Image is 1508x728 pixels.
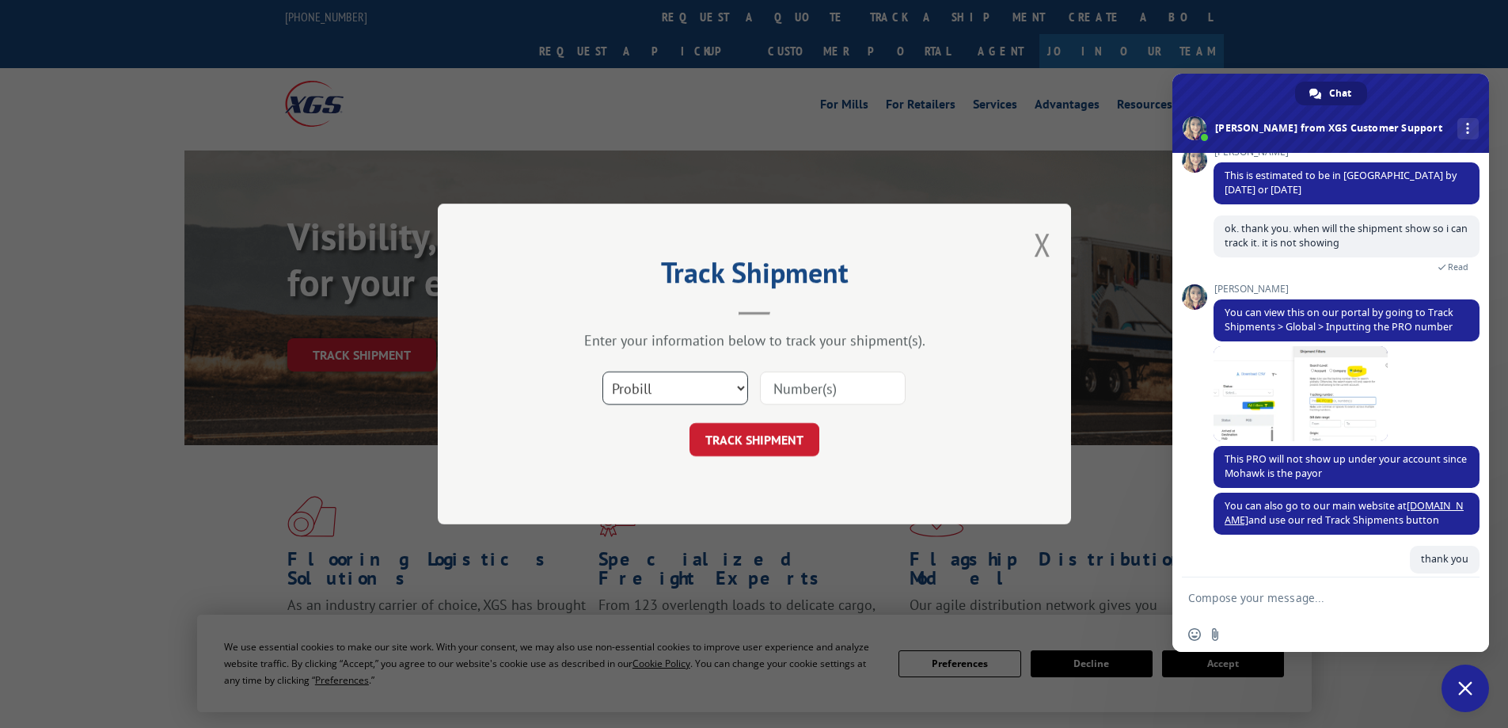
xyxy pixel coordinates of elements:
[1214,284,1480,295] span: [PERSON_NAME]
[1225,169,1457,196] span: This is estimated to be in [GEOGRAPHIC_DATA] by [DATE] or [DATE]
[517,261,992,292] h2: Track Shipment
[1225,452,1467,480] span: This PRO will not show up under your account since Mohawk is the payor
[760,372,906,405] input: Number(s)
[1188,591,1438,605] textarea: Compose your message...
[689,423,819,456] button: TRACK SHIPMENT
[1225,499,1464,527] a: [DOMAIN_NAME]
[1329,82,1351,105] span: Chat
[1188,628,1201,641] span: Insert an emoji
[1421,552,1468,566] span: thank you
[1225,222,1468,250] span: ok. thank you. when will the shipment show so i can track it. it is not showing
[1457,118,1479,139] div: More channels
[1225,499,1464,527] span: You can also go to our main website at and use our red Track Shipments button
[1442,665,1489,712] div: Close chat
[1034,223,1051,265] button: Close modal
[1295,82,1367,105] div: Chat
[1209,628,1221,641] span: Send a file
[1448,261,1468,273] span: Read
[1225,306,1453,334] span: You can view this on our portal by going to Track Shipments > Global > Inputting the PRO number
[517,331,992,349] div: Enter your information below to track your shipment(s).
